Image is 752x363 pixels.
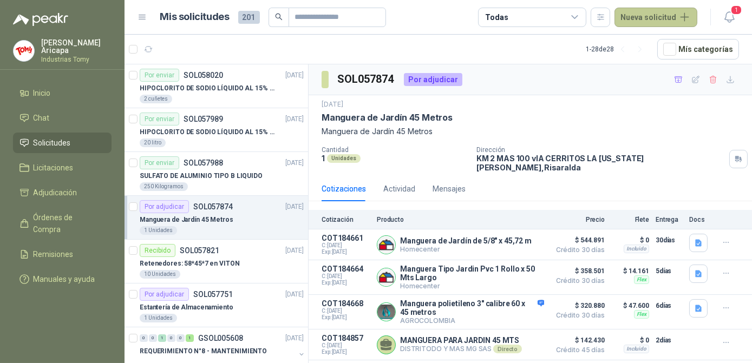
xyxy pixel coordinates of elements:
span: search [275,13,283,21]
div: Por enviar [140,113,179,126]
p: REQUERIMIENTO N°8 - MANTENIMIENTO [140,346,267,357]
span: C: [DATE] [322,342,370,349]
a: Órdenes de Compra [13,207,112,240]
div: 10 Unidades [140,270,180,279]
div: Por adjudicar [404,73,462,86]
a: RecibidoSOL057821[DATE] Retenedores: 58*45*7 en VITON10 Unidades [125,240,308,283]
div: 250 Kilogramos [140,182,188,191]
div: 0 [176,334,185,342]
span: Solicitudes [34,137,71,149]
button: Nueva solicitud [614,8,697,27]
p: SOL058020 [184,71,223,79]
div: Por enviar [140,156,179,169]
p: SOL057874 [193,203,233,210]
p: HIPOCLORITO DE SODIO LÍQUIDO AL 15% CONT NETO 20L [140,127,274,137]
p: Precio [551,216,605,223]
p: $ 14.161 [611,265,649,278]
span: Exp: [DATE] [322,249,370,255]
img: Logo peakr [13,13,68,26]
span: $ 320.880 [551,299,605,312]
p: [DATE] [322,100,343,110]
span: C: [DATE] [322,308,370,314]
span: Remisiones [34,248,74,260]
span: Licitaciones [34,162,74,174]
p: SOL057989 [184,115,223,123]
p: Manguera de Jardín 45 Metros [322,126,739,137]
p: Manguera polietileno 3″ calibre 60 x 45 metros [400,299,544,316]
p: 1 [322,154,325,163]
p: Entrega [656,216,683,223]
p: [DATE] [285,70,304,81]
p: MANGUERA PARA JARDIN 45 MTS [400,336,522,345]
span: Crédito 30 días [551,247,605,253]
span: C: [DATE] [322,242,370,249]
p: $ 0 [611,234,649,247]
p: Retenedores: 58*45*7 en VITON [140,259,240,269]
button: 1 [720,8,739,27]
div: Por adjudicar [140,288,189,301]
span: Crédito 30 días [551,278,605,284]
span: Adjudicación [34,187,77,199]
a: Por enviarSOL058020[DATE] HIPOCLORITO DE SODIO LÍQUIDO AL 15% CONT NETO 20L2 cuñetes [125,64,308,108]
p: HIPOCLORITO DE SODIO LÍQUIDO AL 15% CONT NETO 20L [140,83,274,94]
p: [DATE] [285,114,304,124]
div: Por enviar [140,69,179,82]
a: Chat [13,108,112,128]
div: Directo [493,345,522,353]
p: [PERSON_NAME] Aricapa [41,39,112,54]
span: Crédito 30 días [551,312,605,319]
p: SOL057988 [184,159,223,167]
div: 20 litro [140,138,166,147]
p: $ 0 [611,334,649,347]
span: Exp: [DATE] [322,280,370,286]
div: 1 [158,334,166,342]
a: Por enviarSOL057989[DATE] HIPOCLORITO DE SODIO LÍQUIDO AL 15% CONT NETO 20L20 litro [125,108,308,152]
a: Por adjudicarSOL057751[DATE] Estantería de Almacenamiento1 Unidades [125,283,308,327]
p: Cantidad [322,146,468,154]
p: Manguera de Jardín 45 Metros [140,215,233,225]
span: Crédito 45 días [551,347,605,353]
p: Manguera Tipo Jardin Pvc 1 Rollo x 50 Mts Largo [400,265,544,282]
p: SULFATO DE ALUMINIO TIPO B LIQUIDO [140,171,263,181]
p: $ 47.600 [611,299,649,312]
div: Recibido [140,244,175,257]
span: Exp: [DATE] [322,314,370,321]
p: [DATE] [285,333,304,344]
button: Mís categorías [657,39,739,60]
img: Company Logo [14,41,34,61]
a: Por enviarSOL057988[DATE] SULFATO DE ALUMINIO TIPO B LIQUIDO250 Kilogramos [125,152,308,196]
p: Cotización [322,216,370,223]
p: Homecenter [400,282,544,290]
div: 2 cuñetes [140,95,172,103]
h3: SOL057874 [337,71,395,88]
p: Industrias Tomy [41,56,112,63]
p: COT184857 [322,334,370,342]
div: Flex [634,310,649,319]
div: 1 - 28 de 28 [586,41,649,58]
a: Inicio [13,83,112,103]
div: 1 [186,334,194,342]
p: [DATE] [285,158,304,168]
p: KM 2 MAS 100 vIA CERRITOS LA [US_STATE] [PERSON_NAME] , Risaralda [476,154,725,172]
div: 0 [167,334,175,342]
div: 1 Unidades [140,314,177,322]
span: Chat [34,112,50,124]
p: AGROCOLOMBIA [400,316,544,325]
p: DISTRITODO Y MAS MG SAS [400,345,522,353]
p: COT184668 [322,299,370,308]
p: COT184664 [322,265,370,273]
span: 201 [238,11,260,24]
p: [DATE] [285,246,304,256]
p: COT184661 [322,234,370,242]
img: Company Logo [377,236,395,254]
p: SOL057821 [180,247,219,254]
div: Cotizaciones [322,183,366,195]
div: 0 [149,334,157,342]
div: Mensajes [433,183,466,195]
a: Manuales y ayuda [13,269,112,289]
img: Company Logo [377,268,395,286]
a: Solicitudes [13,133,112,153]
a: Licitaciones [13,157,112,178]
span: Órdenes de Compra [34,212,101,235]
p: [DATE] [285,289,304,300]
